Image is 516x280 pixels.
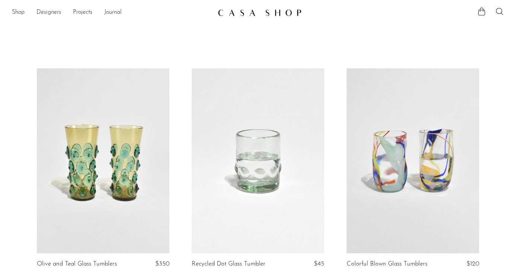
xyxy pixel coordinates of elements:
span: $120 [466,261,479,267]
span: $45 [314,261,324,267]
a: Colorful Blown Glass Tumblers [347,261,427,267]
a: Projects [73,8,92,17]
a: Journal [104,8,122,17]
nav: Desktop navigation [12,6,212,19]
a: Recycled Dot Glass Tumbler [192,261,265,267]
ul: NEW HEADER MENU [12,6,212,19]
a: Olive and Teal Glass Tumblers [37,261,117,267]
a: Shop [12,8,25,17]
span: $350 [155,261,169,267]
a: Designers [36,8,61,17]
